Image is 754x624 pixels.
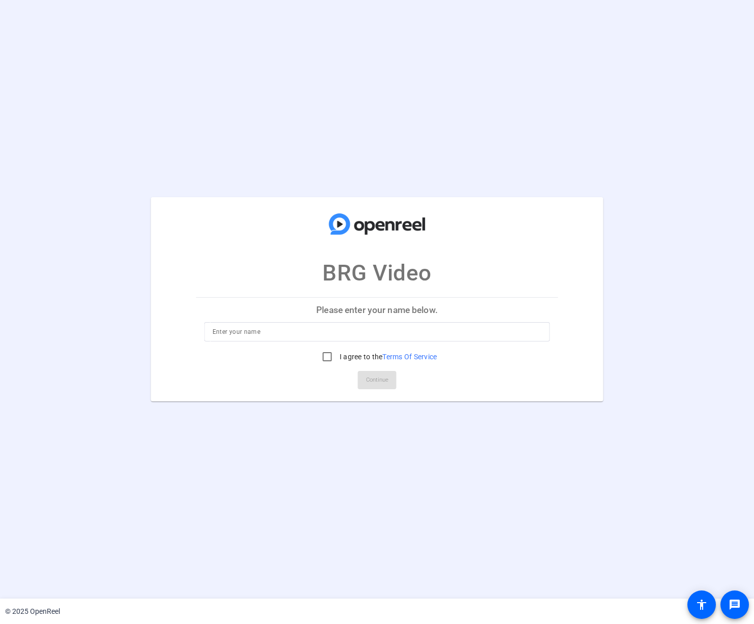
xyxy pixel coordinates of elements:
img: company-logo [326,207,428,241]
div: © 2025 OpenReel [5,606,60,617]
p: BRG Video [322,256,432,290]
label: I agree to the [338,352,437,362]
p: Please enter your name below. [196,298,558,322]
mat-icon: message [729,599,741,611]
a: Terms Of Service [382,353,437,361]
mat-icon: accessibility [696,599,708,611]
input: Enter your name [213,326,542,338]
